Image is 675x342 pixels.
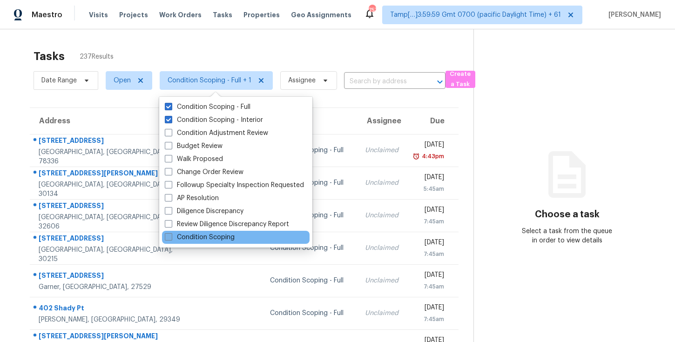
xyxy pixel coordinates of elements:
[213,12,232,18] span: Tasks
[165,233,235,242] label: Condition Scoping
[39,234,186,245] div: [STREET_ADDRESS]
[365,243,398,253] div: Unclaimed
[412,152,420,161] img: Overdue Alarm Icon
[165,181,304,190] label: Followup Specialty Inspection Requested
[165,102,250,112] label: Condition Scoping - Full
[413,217,444,226] div: 7:45am
[535,210,600,219] h3: Choose a task
[39,180,186,199] div: [GEOGRAPHIC_DATA], [GEOGRAPHIC_DATA], 30134
[413,315,444,324] div: 7:45am
[39,245,186,264] div: [GEOGRAPHIC_DATA], [GEOGRAPHIC_DATA], 30215
[270,308,350,318] div: Condition Scoping - Full
[365,146,398,155] div: Unclaimed
[165,207,243,216] label: Diligence Discrepancy
[165,220,289,229] label: Review Diligence Discrepancy Report
[605,10,661,20] span: [PERSON_NAME]
[39,282,186,292] div: Garner, [GEOGRAPHIC_DATA], 27529
[39,303,186,315] div: 402 Shady Pt
[365,211,398,220] div: Unclaimed
[165,141,223,151] label: Budget Review
[270,243,350,253] div: Condition Scoping - Full
[80,52,114,61] span: 237 Results
[520,227,614,245] div: Select a task from the queue in order to view details
[32,10,62,20] span: Maestro
[413,238,444,249] div: [DATE]
[445,71,475,88] button: Create a Task
[413,184,444,194] div: 5:45am
[89,10,108,20] span: Visits
[114,76,131,85] span: Open
[270,276,350,285] div: Condition Scoping - Full
[159,10,202,20] span: Work Orders
[39,201,186,213] div: [STREET_ADDRESS]
[365,178,398,188] div: Unclaimed
[165,128,268,138] label: Condition Adjustment Review
[413,282,444,291] div: 7:45am
[369,6,375,15] div: 757
[406,108,459,134] th: Due
[413,270,444,282] div: [DATE]
[39,315,186,324] div: [PERSON_NAME], [GEOGRAPHIC_DATA], 29349
[358,108,406,134] th: Assignee
[39,148,186,166] div: [GEOGRAPHIC_DATA], [GEOGRAPHIC_DATA], 78336
[39,136,186,148] div: [STREET_ADDRESS]
[165,154,223,164] label: Walk Proposed
[30,108,194,134] th: Address
[165,115,263,125] label: Condition Scoping - Interior
[168,76,251,85] span: Condition Scoping - Full + 1
[291,10,351,20] span: Geo Assignments
[365,276,398,285] div: Unclaimed
[39,271,186,282] div: [STREET_ADDRESS]
[413,140,444,152] div: [DATE]
[119,10,148,20] span: Projects
[243,10,280,20] span: Properties
[288,76,316,85] span: Assignee
[39,213,186,231] div: [GEOGRAPHIC_DATA], [GEOGRAPHIC_DATA], 32606
[450,69,471,90] span: Create a Task
[165,168,243,177] label: Change Order Review
[433,75,446,88] button: Open
[365,308,398,318] div: Unclaimed
[413,205,444,217] div: [DATE]
[413,249,444,259] div: 7:45am
[413,303,444,315] div: [DATE]
[390,10,561,20] span: Tamp[…]3:59:59 Gmt 0700 (pacific Daylight Time) + 61
[420,152,444,161] div: 4:43pm
[165,194,219,203] label: AP Resolution
[41,76,77,85] span: Date Range
[344,74,419,89] input: Search by address
[413,173,444,184] div: [DATE]
[34,52,65,61] h2: Tasks
[39,168,186,180] div: [STREET_ADDRESS][PERSON_NAME]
